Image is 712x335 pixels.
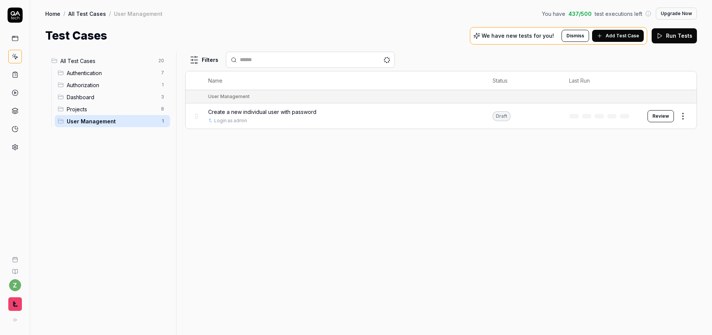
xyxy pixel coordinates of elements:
th: Status [485,71,562,90]
span: 1 [158,80,167,89]
button: Dismiss [562,30,589,42]
div: / [109,10,111,17]
span: Authorization [67,81,157,89]
span: 7 [158,68,167,77]
span: Create a new individual user with password [208,108,316,116]
button: Add Test Case [592,30,644,42]
h1: Test Cases [45,27,107,44]
div: Drag to reorderAuthorization1 [55,79,170,91]
button: Timmy Logo [3,291,27,312]
span: 3 [158,92,167,101]
button: Upgrade Now [656,8,697,20]
div: User Management [208,93,250,100]
button: Review [648,110,674,122]
span: 8 [158,104,167,114]
th: Last Run [562,71,640,90]
div: User Management [114,10,163,17]
span: Authentication [67,69,157,77]
div: Drag to reorderProjects8 [55,103,170,115]
div: Draft [493,111,511,121]
div: / [63,10,65,17]
a: Book a call with us [3,250,27,263]
span: All Test Cases [60,57,154,65]
tr: Create a new individual user with passwordLogin as adminDraftReview [186,103,697,129]
div: Drag to reorderAuthentication7 [55,67,170,79]
span: Dashboard [67,93,157,101]
span: 1 [158,117,167,126]
img: Timmy Logo [8,297,22,311]
div: Drag to reorderDashboard3 [55,91,170,103]
span: You have [542,10,565,18]
button: Run Tests [652,28,697,43]
span: 20 [155,56,167,65]
a: Home [45,10,60,17]
span: Projects [67,105,157,113]
a: All Test Cases [68,10,106,17]
button: Filters [185,52,223,68]
a: Login as admin [214,117,247,124]
a: Documentation [3,263,27,275]
p: We have new tests for you! [482,33,554,38]
span: Add Test Case [606,32,639,39]
th: Name [201,71,485,90]
span: User Management [67,117,157,125]
span: 437 / 500 [568,10,592,18]
span: test executions left [595,10,642,18]
button: z [9,279,21,291]
div: Drag to reorderUser Management1 [55,115,170,127]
